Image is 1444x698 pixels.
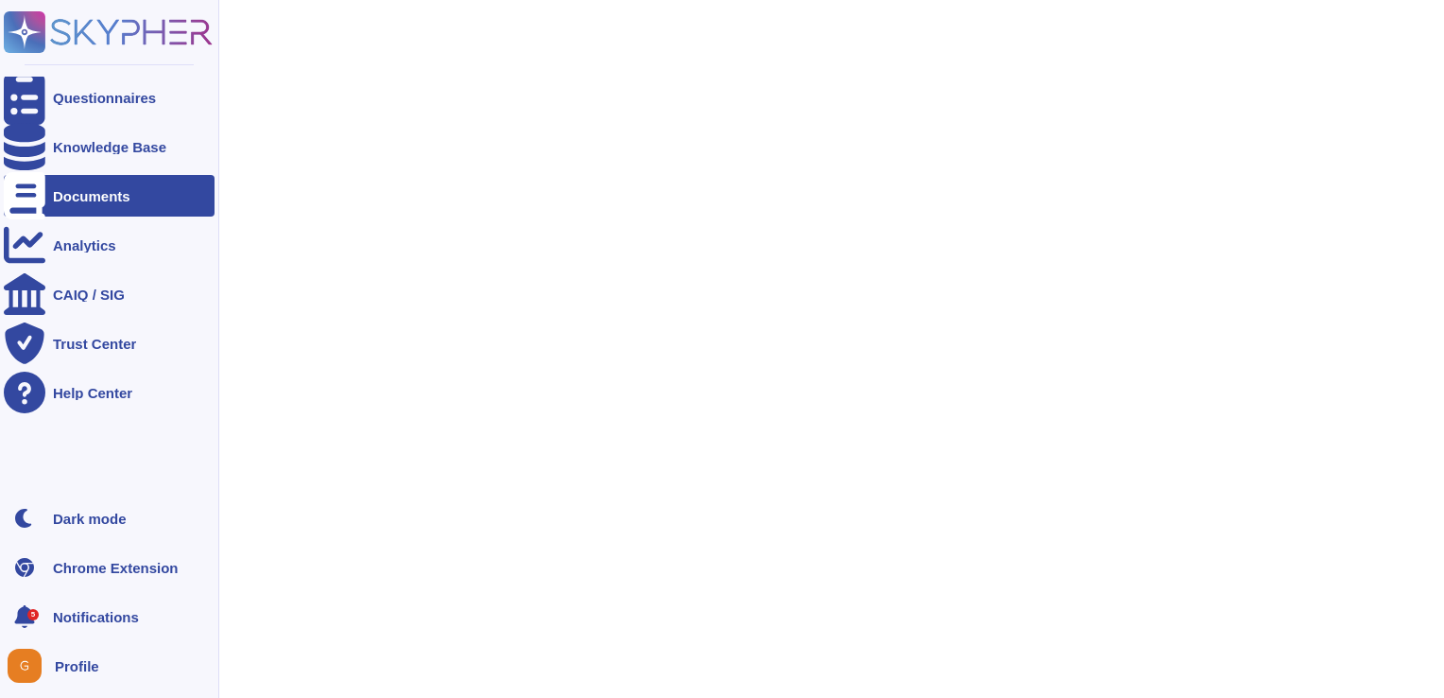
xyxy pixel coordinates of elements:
div: Questionnaires [53,91,156,105]
a: Chrome Extension [4,547,215,588]
a: CAIQ / SIG [4,273,215,315]
div: Chrome Extension [53,561,179,575]
a: Documents [4,175,215,217]
div: CAIQ / SIG [53,288,125,302]
a: Analytics [4,224,215,266]
a: Questionnaires [4,77,215,118]
div: Documents [53,189,130,203]
div: Trust Center [53,337,136,351]
span: Notifications [53,610,139,624]
a: Help Center [4,372,215,413]
span: Profile [55,659,99,673]
div: Dark mode [53,512,127,526]
button: user [4,645,55,687]
img: user [8,649,42,683]
div: 5 [27,609,39,620]
div: Analytics [53,238,116,253]
div: Knowledge Base [53,140,166,154]
a: Trust Center [4,323,215,364]
a: Knowledge Base [4,126,215,167]
div: Help Center [53,386,132,400]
